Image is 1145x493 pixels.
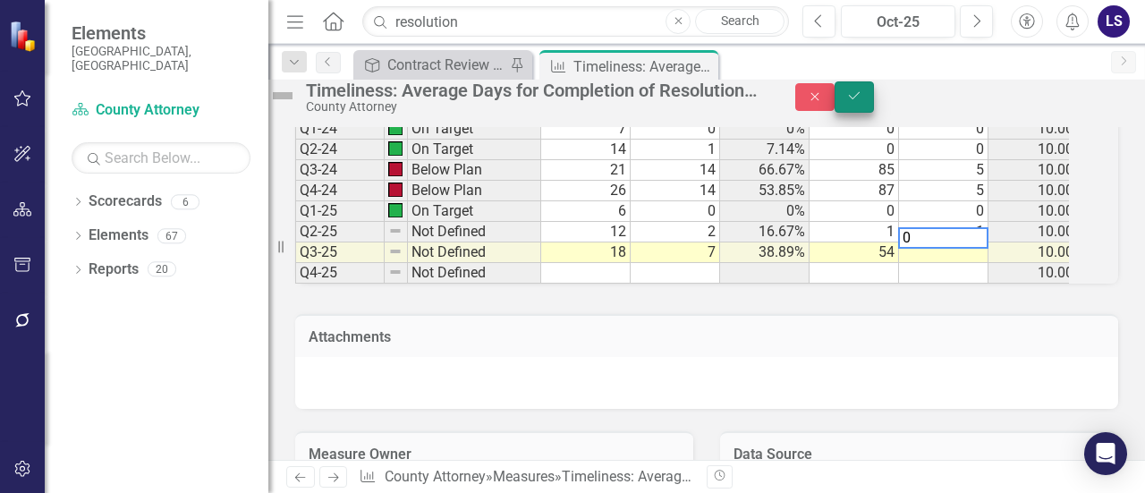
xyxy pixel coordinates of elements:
a: County Attorney [385,468,486,485]
td: 7.14% [720,140,810,160]
td: 14 [541,140,631,160]
div: County Attorney [306,100,759,114]
img: ClearPoint Strategy [9,21,40,52]
img: 8DAGhfEEPCf229AAAAAElFTkSuQmCC [388,224,403,238]
td: 5 [899,181,988,201]
td: 0% [720,119,810,140]
img: wIrsPgAyvgjFZwaqX7ADigmGAP6+Ifk4GIoDCfUNBwoDALshCoa0vJUZAAAAAElFTkSuQmCC [388,162,403,176]
td: 10.00 [988,119,1078,140]
td: Q4-25 [295,263,385,284]
td: 1 [899,222,988,242]
td: 21 [541,160,631,181]
td: Below Plan [408,181,541,201]
td: 0 [810,140,899,160]
img: 8DAGhfEEPCf229AAAAAElFTkSuQmCC [388,244,403,259]
h3: Measure Owner [309,446,680,463]
img: qoi8+tDX1Cshe4MRLoHWif8bEvsCPCNk57B6+9lXPthTOQ7A3rnoEaU+zTknrDqvQEDZRz6ZrJ6BwAAAAASUVORK5CYII= [388,141,403,156]
div: Open Intercom Messenger [1084,432,1127,475]
td: 0 [810,119,899,140]
td: 38.89% [720,242,810,263]
div: Timeliness: Average Days for Completion of Resolution Sets [306,81,759,100]
img: qoi8+tDX1Cshe4MRLoHWif8bEvsCPCNk57B6+9lXPthTOQ7A3rnoEaU+zTknrDqvQEDZRz6ZrJ6BwAAAAASUVORK5CYII= [388,203,403,217]
td: Not Defined [408,242,541,263]
td: Q4-24 [295,181,385,201]
td: 16.67% [720,222,810,242]
span: Elements [72,22,250,44]
div: Contract Review and Management [387,54,505,76]
td: 0 [631,119,720,140]
input: Search Below... [72,142,250,174]
button: LS [1098,5,1130,38]
td: Q2-24 [295,140,385,160]
td: 26 [541,181,631,201]
div: 20 [148,262,176,277]
td: 10.00 [988,140,1078,160]
td: 10.00 [988,160,1078,181]
td: 0 [899,119,988,140]
td: 2 [631,222,720,242]
img: Not Defined [268,81,297,110]
td: On Target [408,201,541,222]
td: 10.00 [988,181,1078,201]
a: County Attorney [72,100,250,121]
td: 54 [810,242,899,263]
td: 7 [541,119,631,140]
button: Oct-25 [841,5,955,38]
h3: Attachments [309,329,1105,345]
td: 10.00 [988,242,1078,263]
td: 10.00 [988,222,1078,242]
small: [GEOGRAPHIC_DATA], [GEOGRAPHIC_DATA] [72,44,250,73]
td: Q3-25 [295,242,385,263]
a: Elements [89,225,148,246]
td: On Target [408,119,541,140]
td: 10.00 [988,201,1078,222]
img: qoi8+tDX1Cshe4MRLoHWif8bEvsCPCNk57B6+9lXPthTOQ7A3rnoEaU+zTknrDqvQEDZRz6ZrJ6BwAAAAASUVORK5CYII= [388,121,403,135]
td: Q2-25 [295,222,385,242]
div: 6 [171,194,199,209]
td: 87 [810,181,899,201]
td: Not Defined [408,263,541,284]
td: 0 [810,201,899,222]
div: Timeliness: Average Days for Completion of Resolution Sets [573,55,714,78]
a: Reports [89,259,139,280]
td: 5 [899,160,988,181]
td: Q1-25 [295,201,385,222]
div: Timeliness: Average Days for Completion of Resolution Sets [562,468,941,485]
td: 14 [631,181,720,201]
a: Search [695,9,785,34]
td: 1 [631,140,720,160]
td: 0 [899,201,988,222]
a: Measures [493,468,555,485]
td: 53.85% [720,181,810,201]
td: On Target [408,140,541,160]
div: 67 [157,228,186,243]
img: 8DAGhfEEPCf229AAAAAElFTkSuQmCC [388,265,403,279]
td: 1 [810,222,899,242]
td: 85 [810,160,899,181]
a: Scorecards [89,191,162,212]
td: 0 [631,201,720,222]
td: 12 [541,222,631,242]
td: 7 [631,242,720,263]
td: Q1-24 [295,119,385,140]
div: Oct-25 [847,12,949,33]
td: Q3-24 [295,160,385,181]
td: 18 [541,242,631,263]
td: Below Plan [408,160,541,181]
a: Contract Review and Management [358,54,505,76]
td: 10.00 [988,263,1078,284]
img: wIrsPgAyvgjFZwaqX7ADigmGAP6+Ifk4GIoDCfUNBwoDALshCoa0vJUZAAAAAElFTkSuQmCC [388,183,403,197]
td: 6 [541,201,631,222]
td: 14 [631,160,720,181]
td: 0 [899,140,988,160]
div: » » [359,467,693,488]
h3: Data Source [734,446,1105,463]
td: 0% [720,201,810,222]
input: Search ClearPoint... [362,6,789,38]
td: Not Defined [408,222,541,242]
td: 66.67% [720,160,810,181]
